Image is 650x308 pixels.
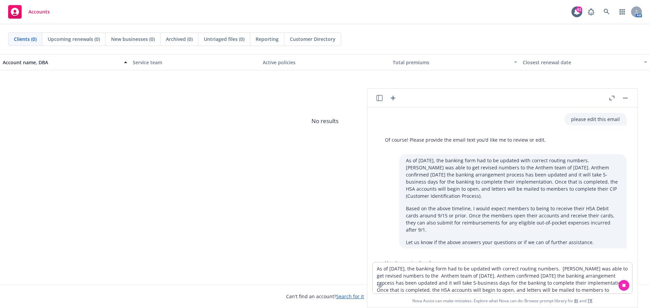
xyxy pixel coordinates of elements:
span: Upcoming renewals (0) [48,35,100,43]
a: TR [587,298,592,304]
button: Total premiums [390,54,520,70]
span: New businesses (0) [111,35,155,43]
span: Archived (0) [166,35,193,43]
a: Accounts [5,2,52,21]
p: Let us know if the above answers your questions or if we can of further assistance. [406,239,620,246]
button: Service team [130,54,260,70]
span: Nova Assist can make mistakes. Explore what Nova can do: Browse prompt library for and [370,294,635,308]
div: 61 [576,6,582,13]
span: Can't find an account? [286,293,364,300]
div: Closest renewal date [523,59,640,66]
span: Untriaged files (0) [204,35,244,43]
span: Accounts [28,9,50,15]
a: BI [574,298,578,304]
a: Search for it [336,293,364,300]
p: Of course! Please provide the email text you’d like me to review or edit. [385,136,546,143]
a: Report a Bug [584,5,598,19]
a: Switch app [615,5,629,19]
span: Reporting [256,35,279,43]
span: Customer Directory [290,35,335,43]
button: Active policies [260,54,390,70]
a: Search [600,5,613,19]
div: Account name, DBA [3,59,120,66]
button: Closest renewal date [520,54,650,70]
div: Total premiums [393,59,510,66]
p: Here’s a revised and [385,259,431,266]
p: please edit this email [571,116,620,123]
p: As of [DATE], the banking form had to be updated with correct routing numbers. [PERSON_NAME] was ... [406,157,620,199]
p: Based on the above timeline, I would expect members to being to receive their HSA Debit cards aro... [406,205,620,233]
span: Clients (0) [14,35,37,43]
div: Service team [133,59,257,66]
div: Active policies [263,59,387,66]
